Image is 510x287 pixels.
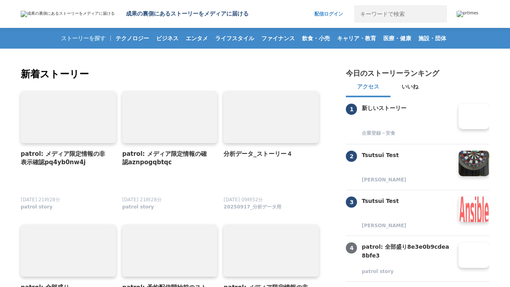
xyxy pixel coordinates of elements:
[212,35,257,42] span: ライフスタイル
[153,28,182,49] a: ビジネス
[299,28,333,49] a: 飲食・小売
[258,28,298,49] a: ファイナンス
[380,28,414,49] a: 医療・健康
[346,104,357,115] span: 1
[21,10,249,18] a: 成果の裏側にあるストーリーをメディアに届ける 成果の裏側にあるストーリーをメディアに届ける
[21,204,53,210] span: patrol story
[334,28,379,49] a: キャリア・教育
[224,149,312,159] a: 分析データ_ストーリー４
[21,197,60,202] span: [DATE] 21時28分
[415,35,449,42] span: 施設・団体
[346,69,439,78] h2: 今日のストーリーランキング
[346,78,390,97] button: アクセス
[112,28,152,49] a: テクノロジー
[299,35,333,42] span: 飲食・小売
[21,11,115,17] img: 成果の裏側にあるストーリーをメディアに届ける
[362,242,453,268] a: patrol: 全部盛り8e3e0b9cdea8bfe3
[362,151,453,176] a: Tsutsui Test
[122,197,162,202] span: [DATE] 21時28分
[122,149,211,167] a: patrol: メディア限定情報の確認aznpogqbtqc
[346,242,357,254] span: 4
[457,11,489,17] a: prtimes
[21,206,53,212] a: patrol story
[224,206,281,212] a: 20250917_分析データ用
[182,28,211,49] a: エンタメ
[212,28,257,49] a: ライフスタイル
[258,35,298,42] span: ファイナンス
[21,149,110,167] a: patrol: メディア限定情報の非表示確認pq4yb0nw4j
[362,223,453,229] a: [PERSON_NAME]
[362,177,453,183] a: [PERSON_NAME]
[380,35,414,42] span: 医療・健康
[362,130,395,137] span: 企業登録－安食
[182,35,211,42] span: エンタメ
[362,242,453,260] h3: patrol: 全部盛り8e3e0b9cdea8bfe3
[306,5,351,23] a: 配信ログイン
[334,35,379,42] span: キャリア・教育
[362,104,453,112] h3: 新しいストーリー
[362,269,453,275] a: patrol story
[362,197,453,222] a: Tsutsui Test
[362,223,406,228] span: [PERSON_NAME]
[126,10,249,18] h1: 成果の裏側にあるストーリーをメディアに届ける
[112,35,152,42] span: テクノロジー
[362,197,453,205] h3: Tsutsui Test
[430,5,447,23] button: 検索
[390,78,430,97] button: いいね
[354,5,430,23] input: キーワードで検索
[362,177,406,183] span: [PERSON_NAME]
[224,197,263,202] span: [DATE] 09時52分
[122,204,154,210] span: patrol story
[122,206,154,212] a: patrol story
[21,67,320,81] h2: 新着ストーリー
[362,104,453,129] a: 新しいストーリー
[457,11,478,17] img: prtimes
[362,151,453,159] h3: Tsutsui Test
[346,151,357,162] span: 2
[415,28,449,49] a: 施設・団体
[362,269,394,274] span: patrol story
[224,204,281,210] span: 20250917_分析データ用
[153,35,182,42] span: ビジネス
[346,197,357,208] span: 3
[362,130,453,138] a: 企業登録－安食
